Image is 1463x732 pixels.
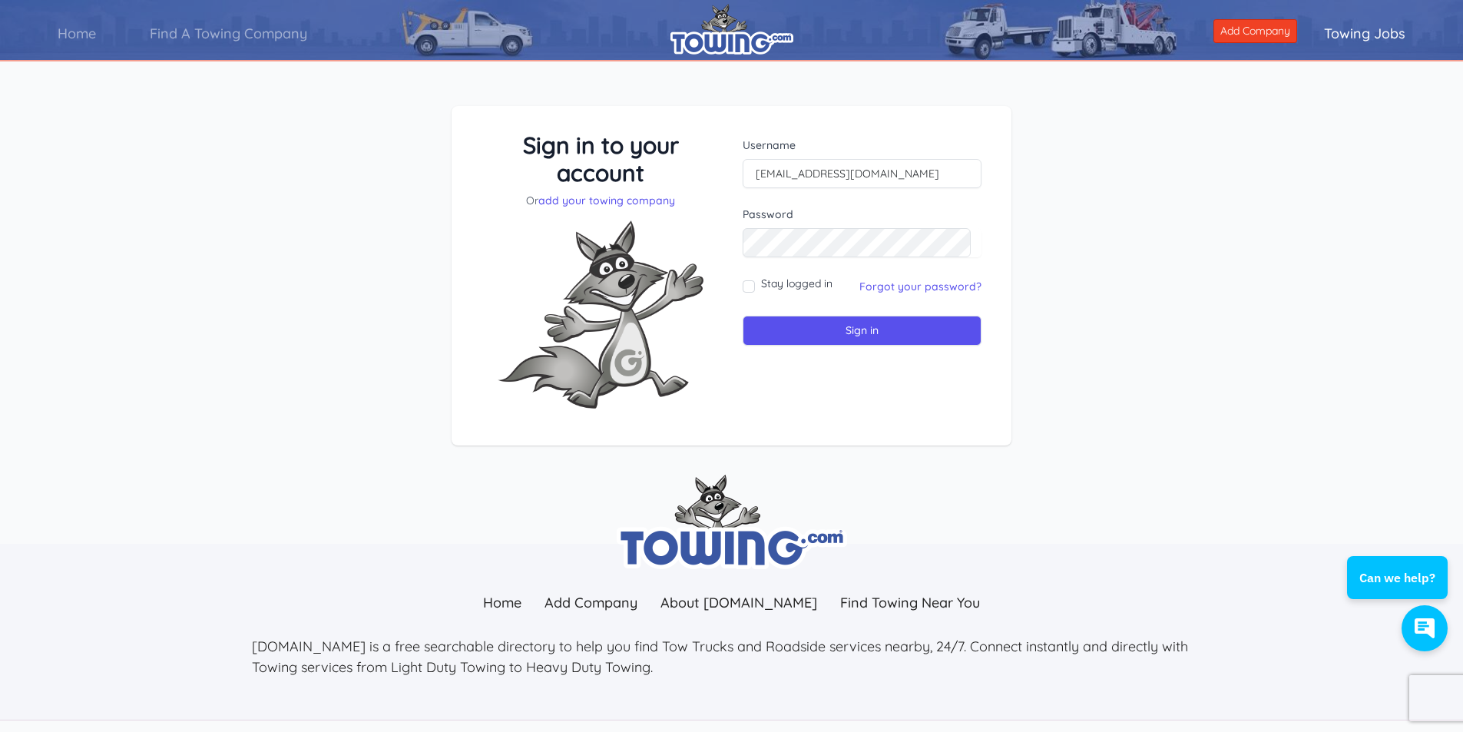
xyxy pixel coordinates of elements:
[538,194,675,207] a: add your towing company
[472,586,533,619] a: Home
[252,636,1212,677] p: [DOMAIN_NAME] is a free searchable directory to help you find Tow Trucks and Roadside services ne...
[670,4,793,55] img: logo.png
[482,131,720,187] h3: Sign in to your account
[829,586,991,619] a: Find Towing Near You
[743,207,981,222] label: Password
[617,475,847,569] img: towing
[649,586,829,619] a: About [DOMAIN_NAME]
[485,208,716,421] img: Fox-Excited.png
[1336,514,1463,667] iframe: Conversations
[1213,19,1297,43] a: Add Company
[743,316,981,346] input: Sign in
[31,12,123,55] a: Home
[761,276,832,291] label: Stay logged in
[482,193,720,208] p: Or
[859,280,981,293] a: Forgot your password?
[123,12,334,55] a: Find A Towing Company
[1297,12,1432,55] a: Towing Jobs
[533,586,649,619] a: Add Company
[743,137,981,153] label: Username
